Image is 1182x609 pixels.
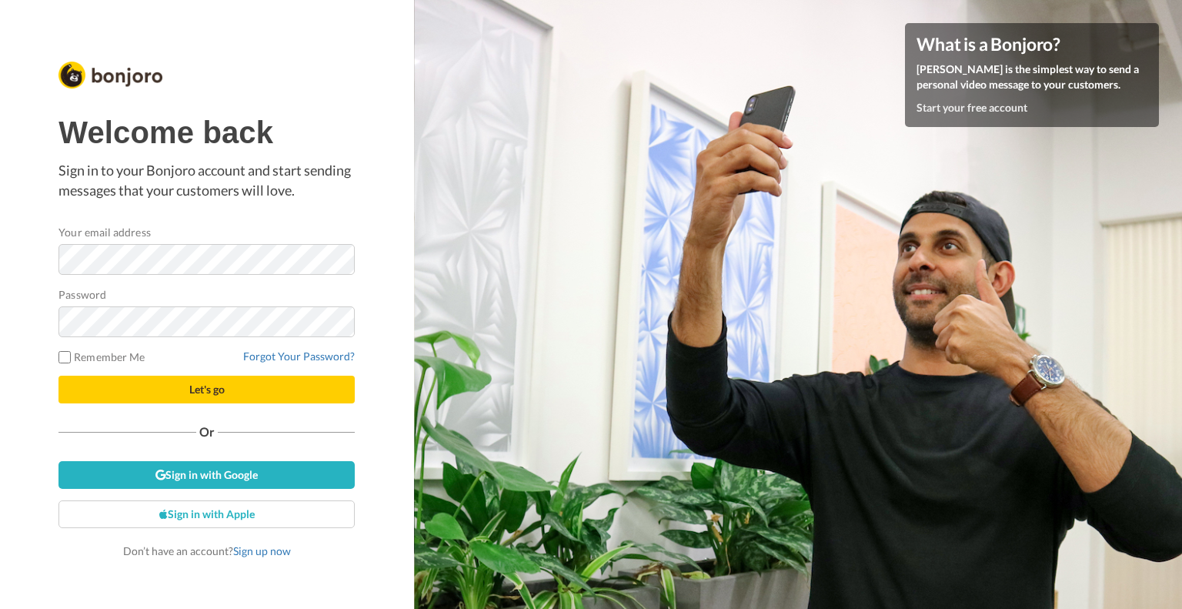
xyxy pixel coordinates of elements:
a: Sign in with Google [58,461,355,489]
h4: What is a Bonjoro? [917,35,1147,54]
span: Or [196,427,218,437]
button: Let's go [58,376,355,403]
p: Sign in to your Bonjoro account and start sending messages that your customers will love. [58,161,355,200]
label: Your email address [58,224,150,240]
a: Forgot Your Password? [243,350,355,363]
a: Sign in with Apple [58,500,355,528]
a: Start your free account [917,101,1027,114]
span: Don’t have an account? [123,544,291,557]
label: Password [58,286,106,303]
p: [PERSON_NAME] is the simplest way to send a personal video message to your customers. [917,62,1147,92]
input: Remember Me [58,351,71,363]
a: Sign up now [233,544,291,557]
h1: Welcome back [58,115,355,149]
label: Remember Me [58,349,145,365]
span: Let's go [189,383,225,396]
